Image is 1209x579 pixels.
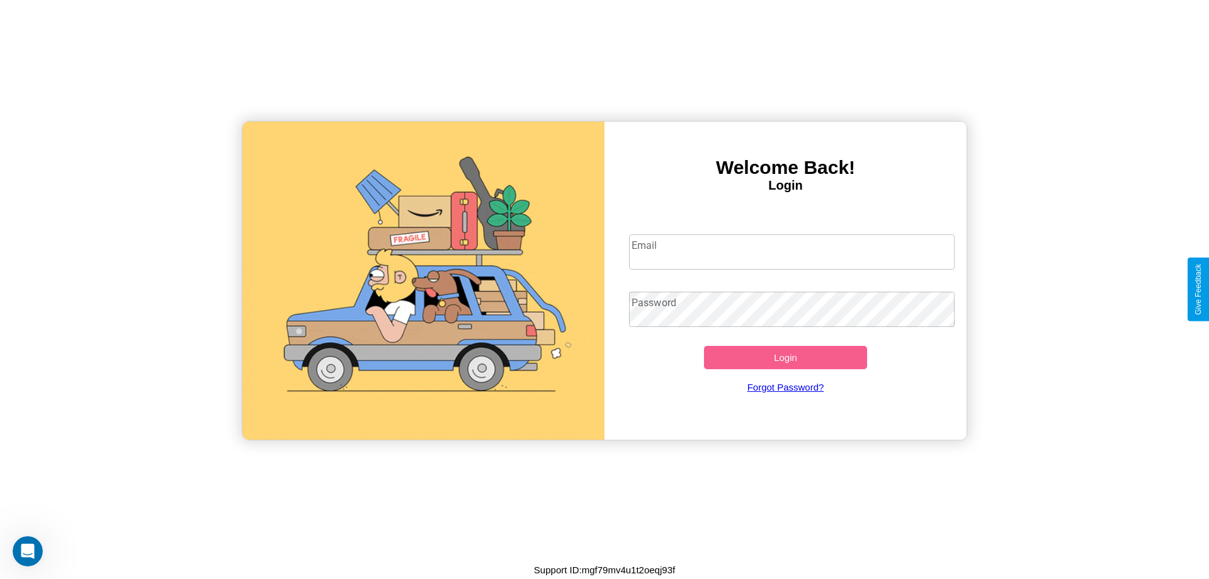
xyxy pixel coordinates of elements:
[13,536,43,566] iframe: Intercom live chat
[242,122,604,440] img: gif
[604,157,967,178] h3: Welcome Back!
[704,346,867,369] button: Login
[534,561,675,578] p: Support ID: mgf79mv4u1t2oeqj93f
[623,369,949,405] a: Forgot Password?
[1194,264,1203,315] div: Give Feedback
[604,178,967,193] h4: Login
